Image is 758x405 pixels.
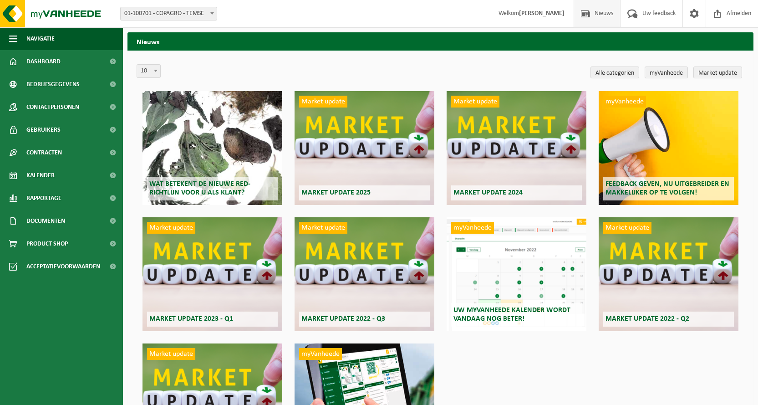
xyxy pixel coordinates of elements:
span: Navigatie [26,27,55,50]
span: 10 [137,65,160,77]
a: Market update Market update 2025 [295,91,434,205]
span: Market update [147,222,195,234]
span: Market update 2022 - Q3 [301,315,385,323]
a: Market update Market update 2023 - Q1 [142,217,282,331]
span: Market update [603,222,651,234]
span: myVanheede [299,348,342,360]
span: Market update [451,96,499,108]
span: Feedback geven, nu uitgebreider en makkelijker op te volgen! [605,180,729,196]
a: Alle categoriën [590,67,639,78]
span: Documenten [26,210,65,232]
span: Market update [299,222,347,234]
a: myVanheede Feedback geven, nu uitgebreider en makkelijker op te volgen! [599,91,738,205]
span: Rapportage [26,187,61,210]
span: 01-100701 - COPAGRO - TEMSE [120,7,217,21]
span: Product Shop [26,232,68,255]
a: Market update Market update 2024 [447,91,586,205]
a: Market update [693,67,742,78]
a: myVanheede Uw myVanheede kalender wordt vandaag nog beter! [447,217,586,331]
span: myVanheede [451,222,494,234]
span: Uw myVanheede kalender wordt vandaag nog beter! [453,307,570,323]
span: Dashboard [26,50,61,73]
span: Market update [299,96,347,108]
span: Market update 2022 - Q2 [605,315,689,323]
a: Market update Market update 2022 - Q3 [295,217,434,331]
h2: Nieuws [127,32,753,50]
a: Market update Market update 2022 - Q2 [599,217,738,331]
span: 01-100701 - COPAGRO - TEMSE [121,7,217,20]
span: Market update [147,348,195,360]
span: Market update 2025 [301,189,371,196]
span: myVanheede [603,96,646,108]
span: Kalender [26,164,55,187]
strong: [PERSON_NAME] [519,10,565,17]
span: Wat betekent de nieuwe RED-richtlijn voor u als klant? [149,180,250,196]
span: Market update 2024 [453,189,523,196]
a: Wat betekent de nieuwe RED-richtlijn voor u als klant? [142,91,282,205]
span: 10 [137,64,161,78]
span: Gebruikers [26,118,61,141]
span: Contactpersonen [26,96,79,118]
span: Contracten [26,141,62,164]
span: Acceptatievoorwaarden [26,255,100,278]
span: Market update 2023 - Q1 [149,315,233,323]
a: myVanheede [645,67,688,78]
span: Bedrijfsgegevens [26,73,80,96]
